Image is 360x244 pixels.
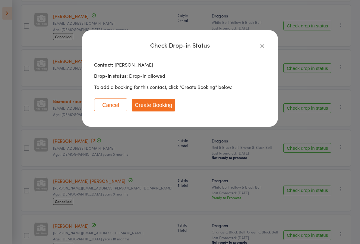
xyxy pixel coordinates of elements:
[94,99,127,111] button: Cancel
[94,42,266,48] div: Check Drop-in Status
[129,72,165,79] span: Drop-in allowed
[132,99,175,111] button: Create Booking
[94,72,128,79] strong: Drop-in status:
[94,73,266,90] div: To add a booking for this contact, click "Create Booking" below.
[115,61,153,68] span: [PERSON_NAME]
[94,61,113,68] strong: Contact:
